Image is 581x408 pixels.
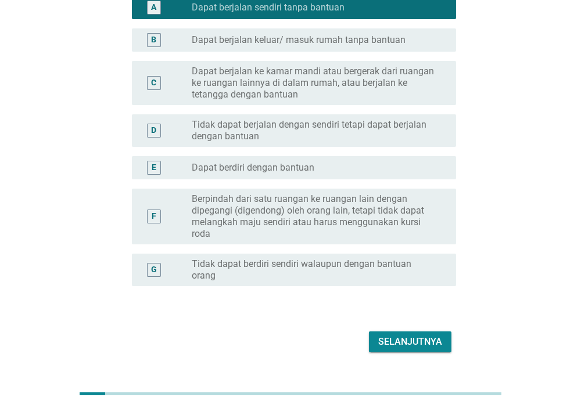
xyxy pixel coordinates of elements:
label: Dapat berjalan keluar/ masuk rumah tanpa bantuan [192,34,406,46]
div: A [151,1,156,13]
label: Dapat berdiri dengan bantuan [192,162,314,174]
label: Dapat berjalan ke kamar mandi atau bergerak dari ruangan ke ruangan lainnya di dalam rumah, atau ... [192,66,437,100]
label: Tidak dapat berjalan dengan sendiri tetapi dapat berjalan dengan bantuan [192,119,437,142]
label: Berpindah dari satu ruangan ke ruangan lain dengan dipegangi (digendong) oleh orang lain, tetapi ... [192,193,437,240]
div: F [152,210,156,222]
button: Selanjutnya [369,331,451,352]
div: G [151,263,157,276]
div: D [151,124,156,136]
label: Dapat berjalan sendiri tanpa bantuan [192,2,345,13]
div: B [151,34,156,46]
div: C [151,77,156,89]
div: E [152,161,156,174]
label: Tidak dapat berdiri sendiri walaupun dengan bantuan orang [192,258,437,281]
div: Selanjutnya [378,335,442,349]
